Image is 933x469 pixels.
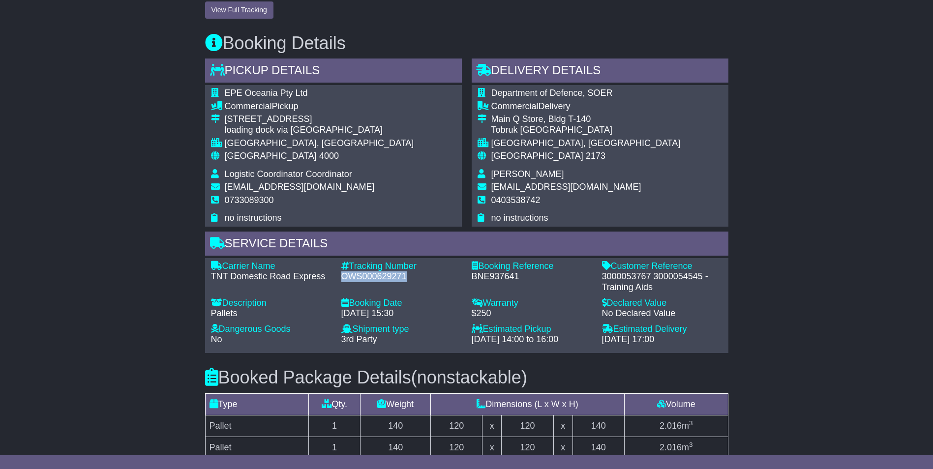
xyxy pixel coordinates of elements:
td: 120 [431,437,482,458]
div: TNT Domestic Road Express [211,271,331,282]
td: 140 [361,437,431,458]
td: 1 [308,415,360,437]
span: Logistic Coordinator Coordinator [225,169,352,179]
span: 2.016 [660,442,682,452]
div: No Declared Value [602,308,722,319]
td: m [624,415,728,437]
td: x [482,437,502,458]
span: [EMAIL_ADDRESS][DOMAIN_NAME] [491,182,641,192]
span: [PERSON_NAME] [491,169,564,179]
td: 120 [431,415,482,437]
td: 120 [502,437,553,458]
span: 3rd Party [341,334,377,344]
div: [STREET_ADDRESS] [225,114,414,125]
span: (nonstackable) [411,367,527,387]
div: Estimated Delivery [602,324,722,335]
span: [GEOGRAPHIC_DATA] [225,151,317,161]
td: x [553,437,572,458]
div: Pickup Details [205,59,462,85]
div: [GEOGRAPHIC_DATA], [GEOGRAPHIC_DATA] [491,138,681,149]
div: [DATE] 17:00 [602,334,722,345]
td: 120 [502,415,553,437]
span: Commercial [491,101,539,111]
button: View Full Tracking [205,1,273,19]
td: x [553,415,572,437]
div: 3000053767 3000054545 - Training Aids [602,271,722,293]
span: no instructions [225,213,282,223]
div: Dangerous Goods [211,324,331,335]
h3: Booked Package Details [205,368,728,387]
div: Main Q Store, Bldg T-140 [491,114,681,125]
div: Service Details [205,232,728,258]
td: x [482,415,502,437]
td: 140 [361,415,431,437]
span: 4000 [319,151,339,161]
td: Type [205,393,308,415]
div: Customer Reference [602,261,722,272]
div: Declared Value [602,298,722,309]
span: no instructions [491,213,548,223]
div: Pallets [211,308,331,319]
div: OWS000629271 [341,271,462,282]
div: Warranty [472,298,592,309]
div: Shipment type [341,324,462,335]
span: Department of Defence, SOER [491,88,613,98]
div: Pickup [225,101,414,112]
sup: 3 [689,419,693,427]
td: Pallet [205,437,308,458]
span: 2173 [586,151,605,161]
span: [EMAIL_ADDRESS][DOMAIN_NAME] [225,182,375,192]
span: No [211,334,222,344]
div: Description [211,298,331,309]
span: Commercial [225,101,272,111]
sup: 3 [689,441,693,448]
td: Qty. [308,393,360,415]
div: Tobruk [GEOGRAPHIC_DATA] [491,125,681,136]
div: Booking Date [341,298,462,309]
td: 140 [572,437,624,458]
div: $250 [472,308,592,319]
td: Pallet [205,415,308,437]
h3: Booking Details [205,33,728,53]
td: 1 [308,437,360,458]
div: Carrier Name [211,261,331,272]
span: [GEOGRAPHIC_DATA] [491,151,583,161]
div: BNE937641 [472,271,592,282]
td: Volume [624,393,728,415]
td: Dimensions (L x W x H) [431,393,625,415]
span: 2.016 [660,421,682,431]
div: Delivery Details [472,59,728,85]
div: [DATE] 14:00 to 16:00 [472,334,592,345]
div: loading dock via [GEOGRAPHIC_DATA] [225,125,414,136]
td: Weight [361,393,431,415]
div: Estimated Pickup [472,324,592,335]
span: EPE Oceania Pty Ltd [225,88,308,98]
span: 0403538742 [491,195,541,205]
div: [DATE] 15:30 [341,308,462,319]
div: [GEOGRAPHIC_DATA], [GEOGRAPHIC_DATA] [225,138,414,149]
span: 0733089300 [225,195,274,205]
div: Tracking Number [341,261,462,272]
td: 140 [572,415,624,437]
td: m [624,437,728,458]
div: Booking Reference [472,261,592,272]
div: Delivery [491,101,681,112]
